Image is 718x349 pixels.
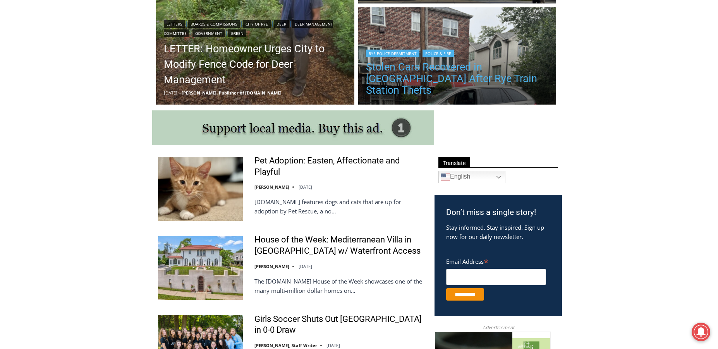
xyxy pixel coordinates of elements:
a: [PERSON_NAME] [254,184,289,190]
time: [DATE] [299,263,312,269]
span: Advertisement [475,324,522,331]
a: [PERSON_NAME], Staff Writer [254,342,317,348]
span: – [179,90,182,96]
a: Read More Stolen Cars Recovered in Bronx After Rye Train Station Thefts [358,7,557,107]
a: Boards & Commissions [188,20,240,28]
span: Open Tues. - Sun. [PHONE_NUMBER] [2,80,76,109]
time: [DATE] [164,90,177,96]
a: Deer [274,20,289,28]
a: English [438,171,505,183]
a: Open Tues. - Sun. [PHONE_NUMBER] [0,78,78,96]
img: (PHOTO: This Ford Edge was stolen from the Rye Metro North train station on Tuesday, September 9,... [358,7,557,107]
p: Stay informed. Stay inspired. Sign up now for our daily newsletter. [446,223,550,241]
a: City of Rye [243,20,271,28]
a: [PERSON_NAME], Publisher of [DOMAIN_NAME] [182,90,282,96]
a: Stolen Cars Recovered in [GEOGRAPHIC_DATA] After Rye Train Station Thefts [366,61,549,96]
a: Intern @ [DOMAIN_NAME] [186,75,375,96]
span: Translate [438,157,470,168]
a: Government [192,29,225,37]
a: Pet Adoption: Easten, Affectionate and Playful [254,155,424,177]
p: The [DOMAIN_NAME] House of the Week showcases one of the many multi-million dollar homes on… [254,277,424,295]
a: [PERSON_NAME] [254,263,289,269]
div: | [366,48,549,57]
a: Green [228,29,246,37]
time: [DATE] [326,342,340,348]
img: en [441,172,450,182]
a: Police & Fire [423,50,454,57]
a: LETTER: Homeowner Urges City to Modify Fence Code for Deer Management [164,41,347,88]
div: | | | | | | [164,19,347,37]
img: House of the Week: Mediterranean Villa in Mamaroneck w/ Waterfront Access [158,236,243,299]
img: support local media, buy this ad [152,110,434,145]
div: "We would have speakers with experience in local journalism speak to us about their experiences a... [196,0,366,75]
label: Email Address [446,254,546,268]
p: [DOMAIN_NAME] features dogs and cats that are up for adoption by Pet Rescue, a no… [254,197,424,216]
a: Rye Police Department [366,50,419,57]
a: Letters [164,20,185,28]
div: "[PERSON_NAME]'s draw is the fine variety of pristine raw fish kept on hand" [80,48,114,93]
img: Pet Adoption: Easten, Affectionate and Playful [158,157,243,220]
h3: Don’t miss a single story! [446,206,550,219]
time: [DATE] [299,184,312,190]
span: Intern @ [DOMAIN_NAME] [203,77,359,95]
a: House of the Week: Mediterranean Villa in [GEOGRAPHIC_DATA] w/ Waterfront Access [254,234,424,256]
a: Girls Soccer Shuts Out [GEOGRAPHIC_DATA] in 0-0 Draw [254,314,424,336]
